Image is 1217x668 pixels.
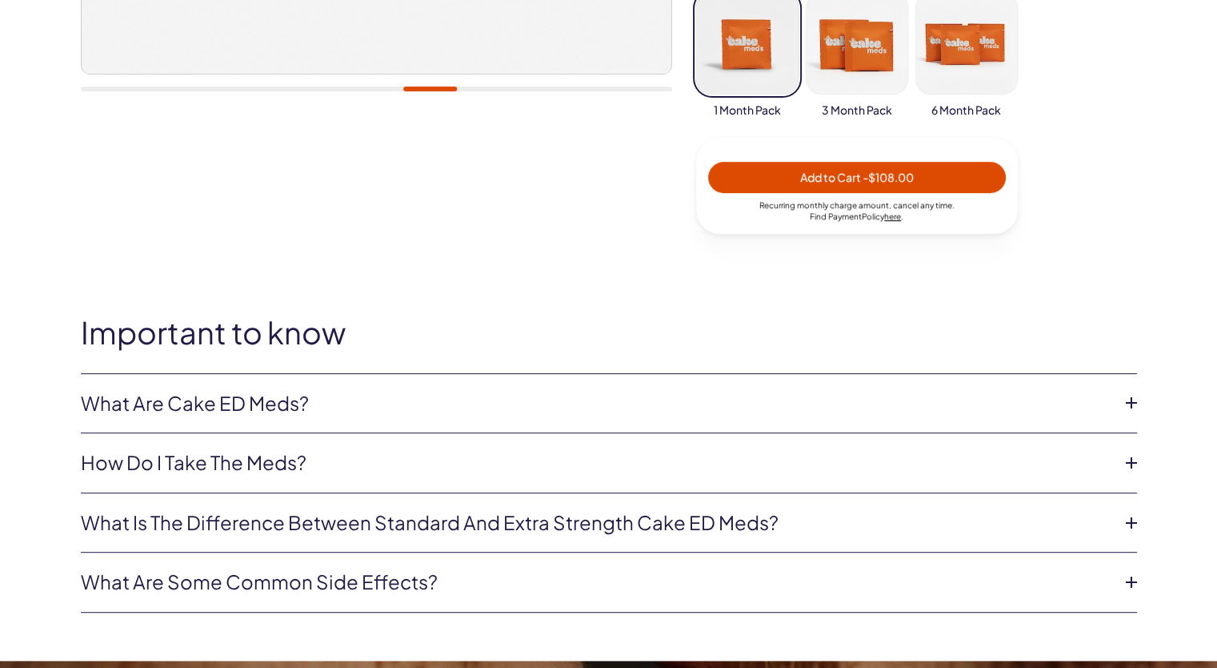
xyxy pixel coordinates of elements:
[81,509,1111,537] a: What is the difference between Standard and Extra Strength Cake ED meds?
[863,170,914,184] span: - $108.00
[708,199,1006,222] div: Recurring monthly charge amount , cancel any time. Policy .
[81,449,1111,477] a: How do I take the meds?
[810,211,862,221] span: Find Payment
[800,170,914,184] span: Add to Cart
[81,316,1137,349] h2: Important to know
[81,390,1111,417] a: What are Cake ED Meds?
[931,103,1001,119] span: 6 Month Pack
[81,569,1111,596] a: What are some common side effects?
[714,103,781,119] span: 1 Month Pack
[822,103,892,119] span: 3 Month Pack
[884,211,901,221] a: here
[708,162,1006,193] button: Add to Cart -$108.00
